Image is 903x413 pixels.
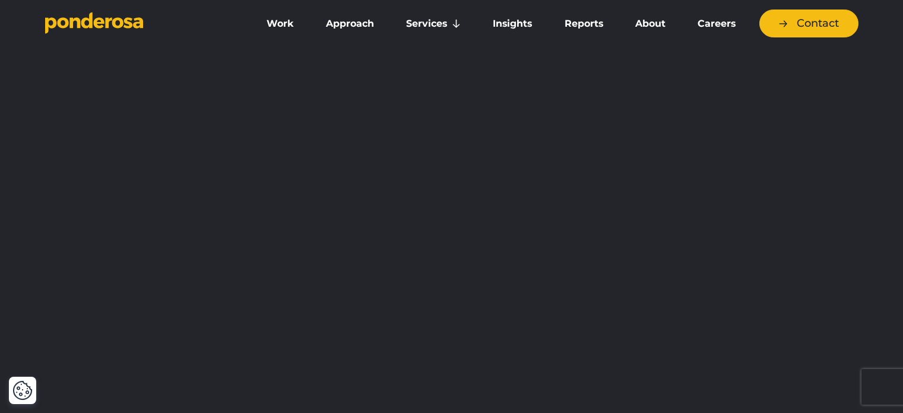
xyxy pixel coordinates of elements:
[392,11,474,36] a: Services
[684,11,749,36] a: Careers
[622,11,679,36] a: About
[479,11,546,36] a: Insights
[12,380,33,401] button: Cookie Settings
[759,10,858,37] a: Contact
[45,12,235,36] a: Go to homepage
[312,11,388,36] a: Approach
[253,11,308,36] a: Work
[551,11,617,36] a: Reports
[12,380,33,401] img: Revisit consent button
